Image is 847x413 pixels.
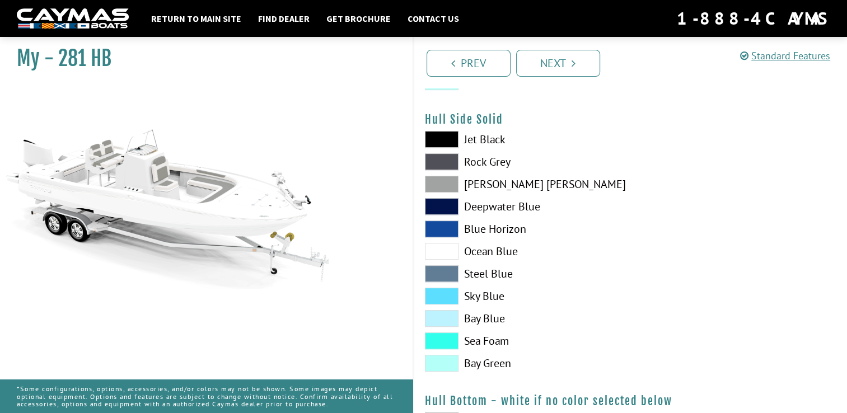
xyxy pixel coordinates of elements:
a: Prev [427,50,511,77]
label: Bay Blue [425,310,619,327]
label: Deepwater Blue [425,198,619,215]
h4: Hull Side Solid [425,112,836,126]
a: Next [516,50,600,77]
img: white-logo-c9c8dbefe5ff5ceceb0f0178aa75bf4bb51f6bca0971e226c86eb53dfe498488.png [17,8,129,29]
p: *Some configurations, options, accessories, and/or colors may not be shown. Some images may depic... [17,379,396,413]
label: Blue Horizon [425,220,619,237]
div: 1-888-4CAYMAS [677,6,830,31]
a: Standard Features [740,49,830,62]
label: [PERSON_NAME] [PERSON_NAME] [425,176,619,193]
h1: My - 281 HB [17,46,385,71]
label: Sea Foam [425,332,619,349]
h4: Hull Bottom - white if no color selected below [425,394,836,408]
a: Contact Us [402,11,465,26]
label: Steel Blue [425,265,619,282]
label: Sky Blue [425,288,619,304]
label: Ocean Blue [425,243,619,260]
a: Return to main site [146,11,247,26]
a: Find Dealer [252,11,315,26]
label: Jet Black [425,131,619,148]
a: Get Brochure [321,11,396,26]
label: Bay Green [425,355,619,372]
label: Rock Grey [425,153,619,170]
